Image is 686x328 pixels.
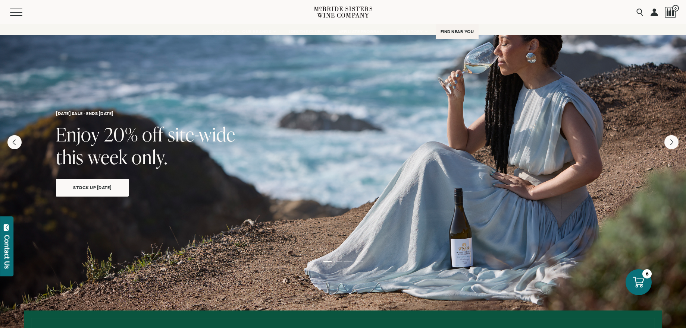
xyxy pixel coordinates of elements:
[3,235,11,269] div: Contact Us
[60,183,125,192] span: Stock Up [DATE]
[132,144,167,170] span: only.
[334,261,342,262] li: Page dot 2
[436,24,479,39] a: FIND NEAR YOU
[212,29,225,34] span: SHOP
[10,9,37,16] button: Mobile Menu Trigger
[355,261,363,262] li: Page dot 4
[56,144,84,170] span: this
[642,269,652,278] div: 6
[323,261,332,262] li: Page dot 1
[333,24,389,39] a: AFFILIATE PROGRAM
[56,179,129,197] a: Stock Up [DATE]
[104,121,138,147] span: 20%
[672,5,679,12] span: 6
[664,135,679,149] button: Next
[237,24,280,39] a: OUR BRANDS
[397,29,423,34] span: OUR STORY
[207,24,234,39] a: SHOP
[441,29,474,34] span: FIND NEAR YOU
[56,121,100,147] span: Enjoy
[338,29,384,34] span: AFFILIATE PROGRAM
[88,144,128,170] span: week
[344,261,353,262] li: Page dot 3
[56,111,630,116] h6: [DATE] SALE - ENDS [DATE]
[392,24,432,39] a: OUR STORY
[168,121,235,147] span: site-wide
[284,24,330,39] a: JOIN THE CLUB
[142,121,164,147] span: off
[7,135,22,149] button: Previous
[289,29,321,34] span: JOIN THE CLUB
[242,29,271,34] span: OUR BRANDS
